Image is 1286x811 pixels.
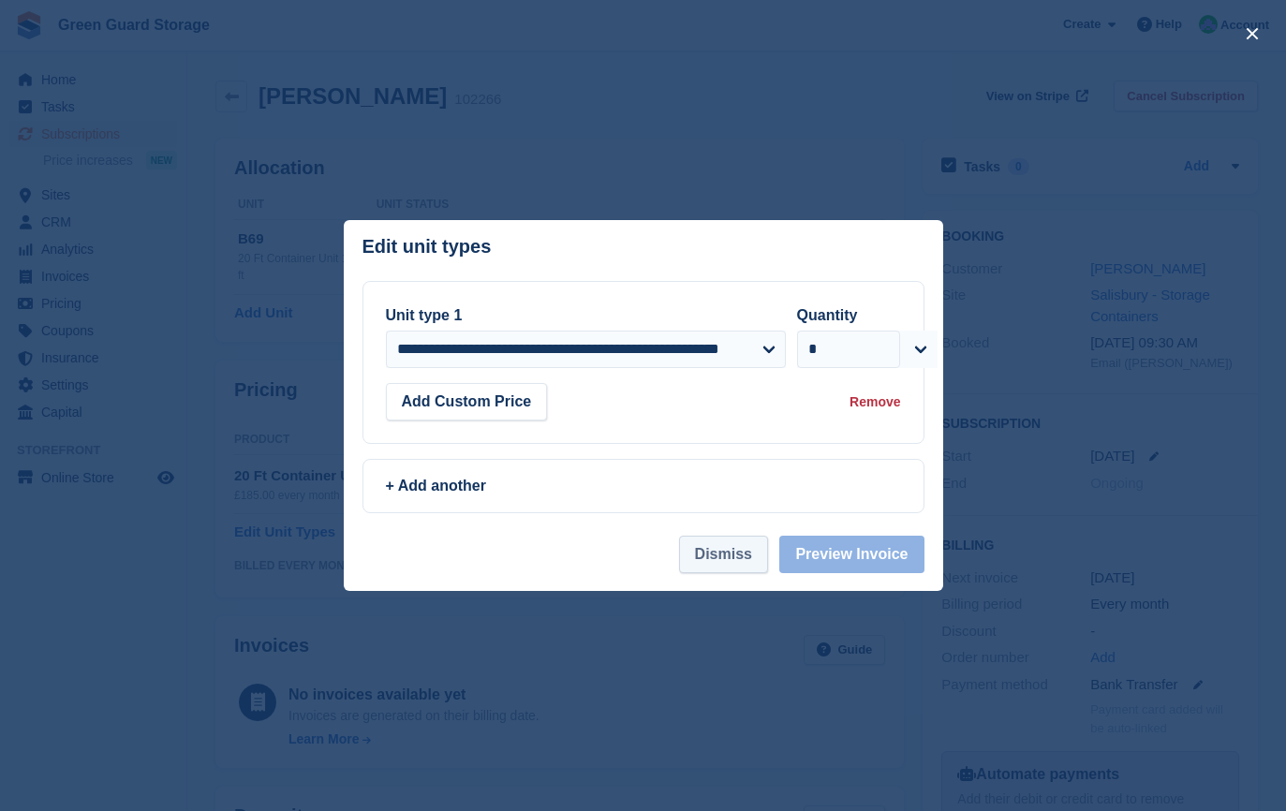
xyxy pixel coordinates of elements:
div: Remove [850,392,900,412]
div: + Add another [386,475,901,497]
button: Add Custom Price [386,383,548,420]
label: Quantity [797,307,858,323]
button: close [1237,19,1267,49]
label: Unit type 1 [386,307,463,323]
a: + Add another [362,459,924,513]
button: Dismiss [679,536,768,573]
button: Preview Invoice [779,536,924,573]
p: Edit unit types [362,236,492,258]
